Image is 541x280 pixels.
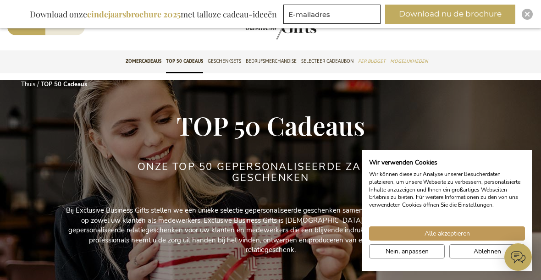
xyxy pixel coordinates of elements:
[474,247,501,256] span: Ablehnen
[385,5,515,24] button: Download nu de brochure
[246,56,297,66] font: Bedrijfsmerchandise
[30,9,87,20] font: Download onze
[524,11,530,17] img: Dichtbij
[66,206,475,254] font: Bij Exclusive Business Gifts stellen we een unieke selectie gepersonaliseerde geschenken samen di...
[390,56,428,66] font: Mogelijkheden
[166,56,203,66] font: TOP 50 Cadeaus
[208,56,241,66] font: Geschenksets
[386,247,429,256] span: Nein, anpassen
[283,5,383,27] form: marketingaanbiedingen en promoties
[126,56,161,66] font: Zomercadeaus
[21,80,35,88] a: Thuis
[449,244,525,258] button: Alle verweigern cookies
[369,170,525,209] p: Wir können diese zur Analyse unserer Besucherdaten platzieren, um unsere Webseite zu verbessern, ...
[369,226,525,241] button: Akzeptieren Sie alle cookies
[369,244,445,258] button: cookie Einstellungen anpassen
[177,108,365,142] font: TOP 50 Cadeaus
[425,229,470,238] span: Alle akzeptieren
[87,9,181,20] font: eindejaarsbrochure 2025
[399,9,502,18] font: Download nu de brochure
[283,5,381,24] input: E-mailadres
[41,80,87,88] font: TOP 50 Cadeaus
[138,160,403,185] font: Onze TOP 50 gepersonaliseerde zakelijke geschenken
[522,9,533,20] div: Dichtbij
[369,159,525,167] h2: Wir verwenden Cookies
[181,9,277,20] font: met talloze cadeau-ideeën
[301,56,353,66] font: Selecteer Cadeaubon
[358,56,386,66] font: Per budget
[504,243,532,271] iframe: belco-activator-frame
